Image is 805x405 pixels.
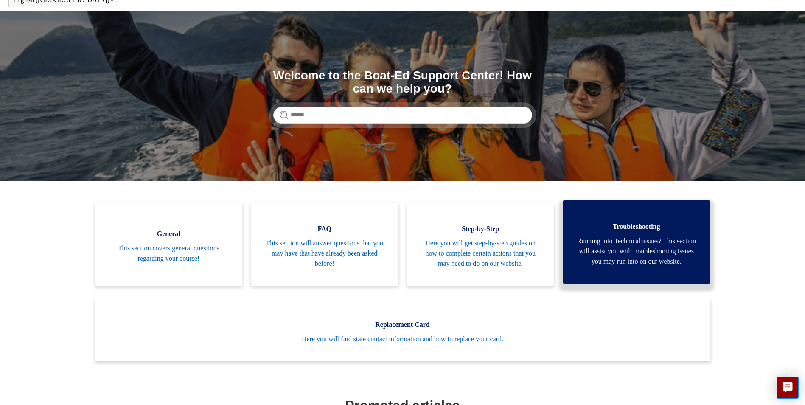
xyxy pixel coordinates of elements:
[420,224,542,234] span: Step-by-Step
[273,69,532,96] h1: Welcome to the Boat-Ed Support Center! How can we help you?
[563,200,710,284] a: Troubleshooting Running into Technical issues? This section will assist you with troubleshooting ...
[108,243,230,264] span: This section covers general questions regarding your course!
[420,238,542,269] span: Here you will get step-by-step guides on how to complete certain actions that you may need to do ...
[777,377,799,399] button: Live chat
[407,202,555,286] a: Step-by-Step Here you will get step-by-step guides on how to complete certain actions that you ma...
[95,202,243,286] a: General This section covers general questions regarding your course!
[95,298,710,361] a: Replacement Card Here you will find state contact information and how to replace your card.
[575,222,698,232] span: Troubleshooting
[575,236,698,267] span: Running into Technical issues? This section will assist you with troubleshooting issues you may r...
[108,334,698,344] span: Here you will find state contact information and how to replace your card.
[251,202,398,286] a: FAQ This section will answer questions that you may have that have already been asked before!
[108,229,230,239] span: General
[264,238,386,269] span: This section will answer questions that you may have that have already been asked before!
[264,224,386,234] span: FAQ
[273,107,532,124] input: Search
[108,320,698,330] span: Replacement Card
